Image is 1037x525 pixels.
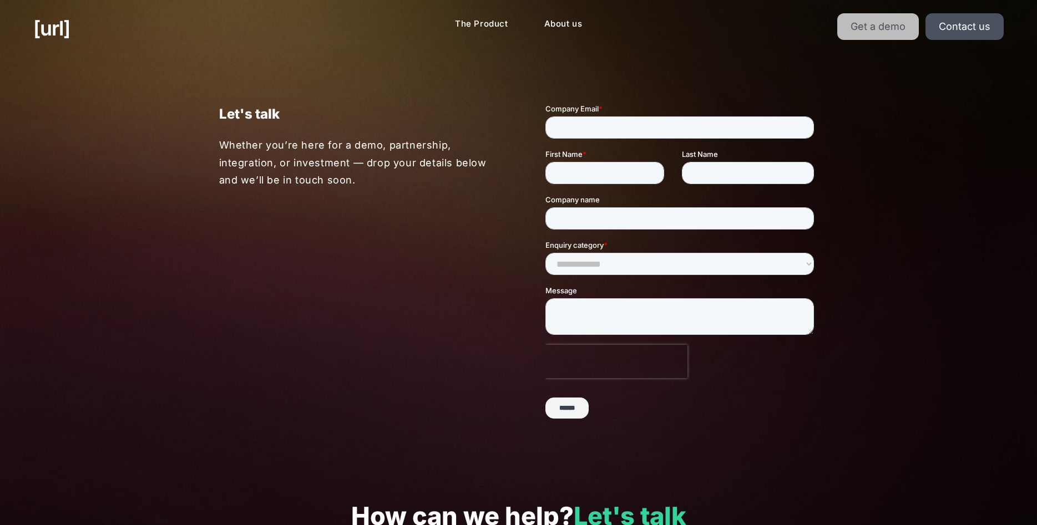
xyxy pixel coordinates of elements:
p: Whether you’re here for a demo, partnership, integration, or investment — drop your details below... [219,136,493,189]
a: The Product [446,13,517,35]
a: About us [535,13,591,35]
p: Let's talk [219,103,492,125]
a: [URL] [33,13,70,43]
a: Get a demo [837,13,919,40]
a: Contact us [925,13,1004,40]
iframe: Form 0 [545,103,818,429]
